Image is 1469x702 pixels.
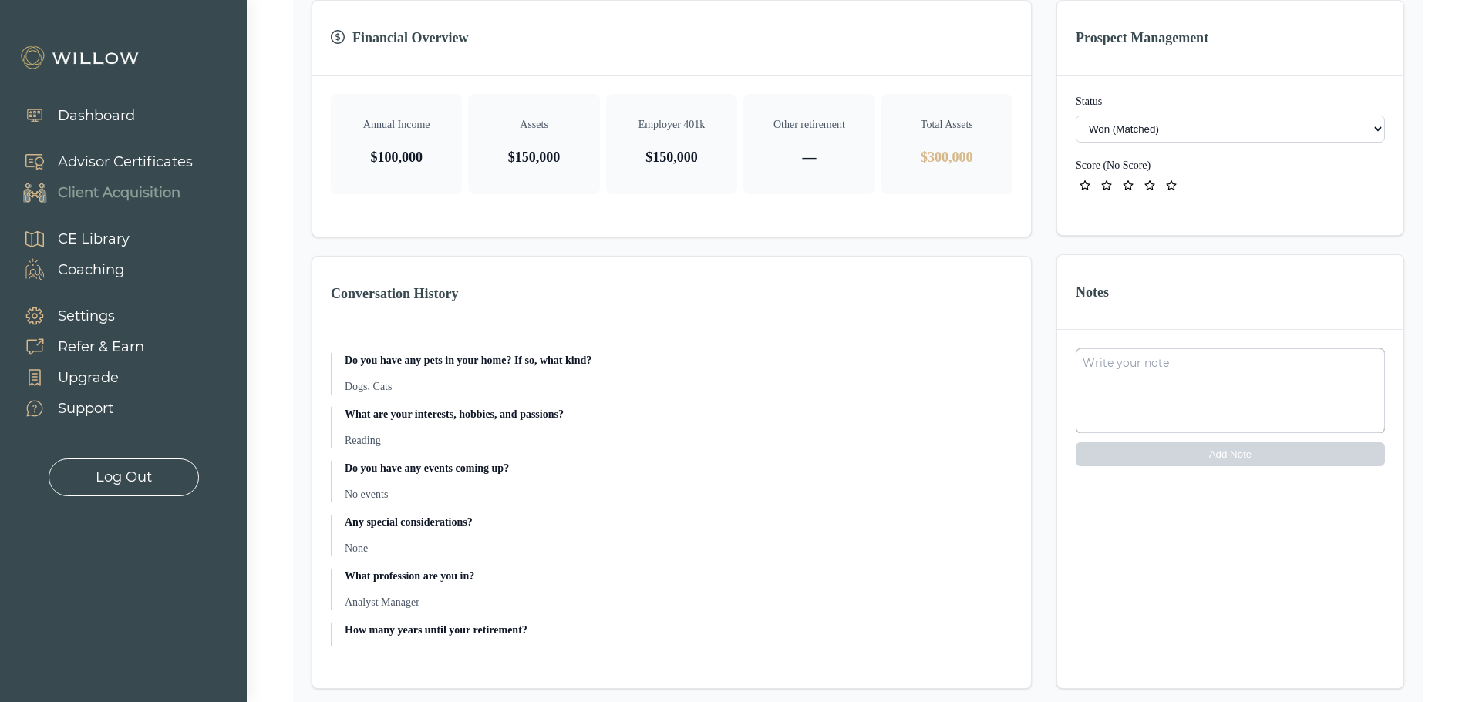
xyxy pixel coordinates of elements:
[58,306,115,327] div: Settings
[618,117,725,133] p: Employer 401k
[756,117,862,133] p: Other retirement
[480,117,587,133] p: Assets
[58,398,113,419] div: Support
[331,27,1012,49] h3: Financial Overview
[331,30,346,45] span: dollar
[1140,176,1159,195] button: star
[1076,442,1385,466] button: Add Note
[345,541,1012,556] p: None
[1162,176,1181,195] button: star
[8,146,193,177] a: Advisor Certificates
[1076,158,1151,173] button: ID
[8,254,130,285] a: Coaching
[345,487,1012,502] p: No events
[8,177,193,208] a: Client Acquisition
[1097,176,1116,195] button: star
[8,301,144,331] a: Settings
[58,368,119,388] div: Upgrade
[345,623,1012,638] p: How many years until your retirement?
[8,331,144,362] a: Refer & Earn
[1076,176,1094,195] button: star
[345,407,1012,422] p: What are your interests, hobbies, and passions?
[8,100,135,131] a: Dashboard
[1119,176,1137,195] button: star
[345,461,1012,476] p: Do you have any events coming up?
[343,146,450,168] p: $100,000
[58,229,130,250] div: CE Library
[1076,94,1385,109] label: Status
[345,433,1012,448] p: Reading
[345,569,1012,584] p: What profession are you in?
[58,152,193,173] div: Advisor Certificates
[345,379,1012,395] p: Dogs, Cats
[8,362,144,393] a: Upgrade
[894,146,1000,168] p: $300,000
[1076,160,1151,171] label: Score ( No Score )
[58,183,180,203] div: Client Acquisition
[331,283,1012,304] h3: Conversation History
[345,353,1012,368] p: Do you have any pets in your home? If so, what kind?
[8,223,130,254] a: CE Library
[58,337,144,358] div: Refer & Earn
[1076,281,1385,303] h3: Notes
[345,595,1012,610] p: Analyst Manager
[19,45,143,70] img: Willow
[343,117,450,133] p: Annual Income
[480,146,587,168] p: $150,000
[345,515,1012,530] p: Any special considerations?
[96,467,152,488] div: Log Out
[618,146,725,168] p: $150,000
[58,260,124,280] div: Coaching
[1076,27,1385,49] h3: Prospect Management
[756,146,862,168] p: —
[58,106,135,126] div: Dashboard
[894,117,1000,133] p: Total Assets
